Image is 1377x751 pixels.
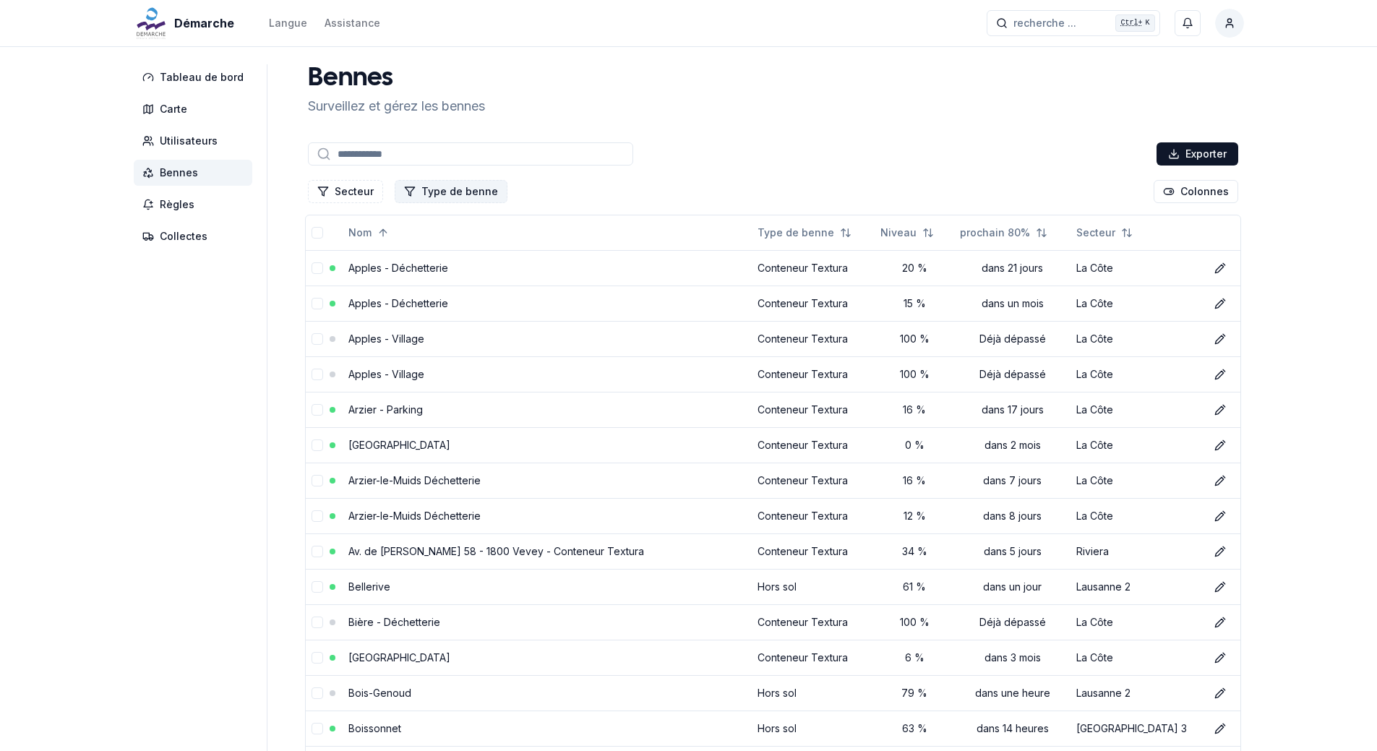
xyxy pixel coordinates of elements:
[348,297,448,309] a: Apples - Déchetterie
[312,617,323,628] button: select-row
[312,298,323,309] button: select-row
[752,392,875,427] td: Conteneur Textura
[960,438,1065,452] div: dans 2 mois
[348,687,411,699] a: Bois-Genoud
[308,96,485,116] p: Surveillez et gérez les bennes
[1071,675,1202,711] td: Lausanne 2
[960,473,1065,488] div: dans 7 jours
[752,533,875,569] td: Conteneur Textura
[880,473,948,488] div: 16 %
[1071,250,1202,286] td: La Côte
[880,686,948,700] div: 79 %
[1071,533,1202,569] td: Riviera
[312,333,323,345] button: select-row
[134,64,258,90] a: Tableau de bord
[348,580,390,593] a: Bellerive
[880,721,948,736] div: 63 %
[348,545,644,557] a: Av. de [PERSON_NAME] 58 - 1800 Vevey - Conteneur Textura
[960,544,1065,559] div: dans 5 jours
[269,16,307,30] div: Langue
[880,651,948,665] div: 6 %
[752,569,875,604] td: Hors sol
[1071,640,1202,675] td: La Côte
[134,128,258,154] a: Utilisateurs
[758,226,834,240] span: Type de benne
[308,64,485,93] h1: Bennes
[160,134,218,148] span: Utilisateurs
[325,14,380,32] a: Assistance
[951,221,1056,244] button: Not sorted. Click to sort ascending.
[880,332,948,346] div: 100 %
[1076,226,1115,240] span: Secteur
[880,509,948,523] div: 12 %
[312,546,323,557] button: select-row
[340,221,398,244] button: Sorted ascending. Click to sort descending.
[348,332,424,345] a: Apples - Village
[872,221,943,244] button: Not sorted. Click to sort ascending.
[312,439,323,451] button: select-row
[960,296,1065,311] div: dans un mois
[308,180,383,203] button: Filtrer les lignes
[348,439,450,451] a: [GEOGRAPHIC_DATA]
[134,160,258,186] a: Bennes
[312,510,323,522] button: select-row
[312,262,323,274] button: select-row
[880,403,948,417] div: 16 %
[312,404,323,416] button: select-row
[1071,604,1202,640] td: La Côte
[160,229,207,244] span: Collectes
[752,427,875,463] td: Conteneur Textura
[960,651,1065,665] div: dans 3 mois
[348,262,448,274] a: Apples - Déchetterie
[752,604,875,640] td: Conteneur Textura
[752,356,875,392] td: Conteneur Textura
[880,367,948,382] div: 100 %
[1071,711,1202,746] td: [GEOGRAPHIC_DATA] 3
[960,367,1065,382] div: Déjà dépassé
[1071,321,1202,356] td: La Côte
[134,223,258,249] a: Collectes
[160,102,187,116] span: Carte
[348,651,450,664] a: [GEOGRAPHIC_DATA]
[960,509,1065,523] div: dans 8 jours
[348,722,401,734] a: Boissonnet
[312,652,323,664] button: select-row
[1071,356,1202,392] td: La Côte
[752,250,875,286] td: Conteneur Textura
[960,721,1065,736] div: dans 14 heures
[752,498,875,533] td: Conteneur Textura
[134,14,240,32] a: Démarche
[880,261,948,275] div: 20 %
[880,438,948,452] div: 0 %
[960,580,1065,594] div: dans un jour
[1154,180,1238,203] button: Cocher les colonnes
[1071,286,1202,321] td: La Côte
[1071,498,1202,533] td: La Côte
[1068,221,1141,244] button: Not sorted. Click to sort ascending.
[312,369,323,380] button: select-row
[348,368,424,380] a: Apples - Village
[752,711,875,746] td: Hors sol
[880,615,948,630] div: 100 %
[1071,463,1202,498] td: La Côte
[348,474,481,486] a: Arzier-le-Muids Déchetterie
[312,687,323,699] button: select-row
[312,227,323,239] button: select-all
[752,640,875,675] td: Conteneur Textura
[395,180,507,203] button: Filtrer les lignes
[134,6,168,40] img: Démarche Logo
[749,221,860,244] button: Not sorted. Click to sort ascending.
[1071,392,1202,427] td: La Côte
[160,166,198,180] span: Bennes
[880,226,917,240] span: Niveau
[269,14,307,32] button: Langue
[880,580,948,594] div: 61 %
[960,226,1030,240] span: prochain 80%
[348,226,372,240] span: Nom
[312,723,323,734] button: select-row
[1157,142,1238,166] button: Exporter
[1071,427,1202,463] td: La Côte
[960,686,1065,700] div: dans une heure
[960,332,1065,346] div: Déjà dépassé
